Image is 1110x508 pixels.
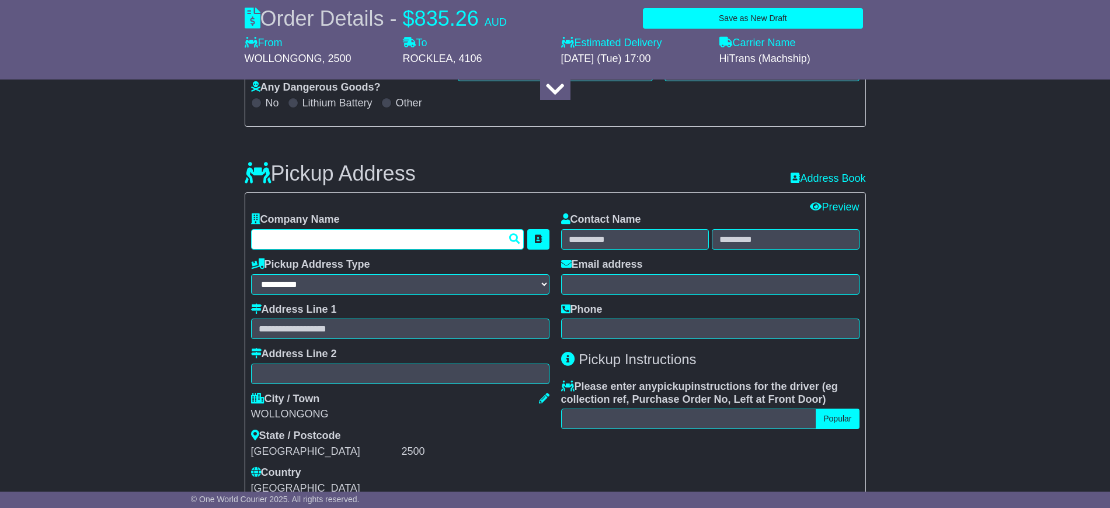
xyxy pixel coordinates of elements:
div: HiTrans (Machship) [719,53,866,65]
span: $ [403,6,415,30]
label: Email address [561,258,643,271]
label: Lithium Battery [302,97,373,110]
label: Please enter any instructions for the driver ( ) [561,381,860,406]
label: No [266,97,279,110]
label: State / Postcode [251,430,341,443]
span: AUD [485,16,507,28]
label: Pickup Address Type [251,258,370,271]
span: WOLLONGONG [245,53,322,64]
label: From [245,37,283,50]
label: To [403,37,427,50]
h3: Pickup Address [245,162,416,185]
label: Country [251,466,301,479]
label: Company Name [251,213,340,226]
label: City / Town [251,393,320,406]
a: Address Book [791,172,865,185]
div: [DATE] (Tue) 17:00 [561,53,708,65]
label: Contact Name [561,213,641,226]
label: Address Line 1 [251,303,337,316]
label: Estimated Delivery [561,37,708,50]
span: [GEOGRAPHIC_DATA] [251,482,360,494]
div: Order Details - [245,6,507,31]
span: pickup [657,381,691,392]
label: Other [396,97,422,110]
span: 835.26 [415,6,479,30]
div: [GEOGRAPHIC_DATA] [251,445,399,458]
button: Save as New Draft [643,8,862,29]
a: Preview [810,201,859,213]
span: Pickup Instructions [579,351,696,367]
label: Carrier Name [719,37,796,50]
label: Phone [561,303,603,316]
span: , 2500 [322,53,352,64]
span: © One World Courier 2025. All rights reserved. [191,495,360,504]
span: , 4106 [453,53,482,64]
span: eg collection ref, Purchase Order No, Left at Front Door [561,381,838,405]
div: 2500 [402,445,549,458]
label: Address Line 2 [251,348,337,361]
span: ROCKLEA [403,53,453,64]
button: Popular [816,409,859,429]
label: Any Dangerous Goods? [251,81,381,94]
div: WOLLONGONG [251,408,549,421]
